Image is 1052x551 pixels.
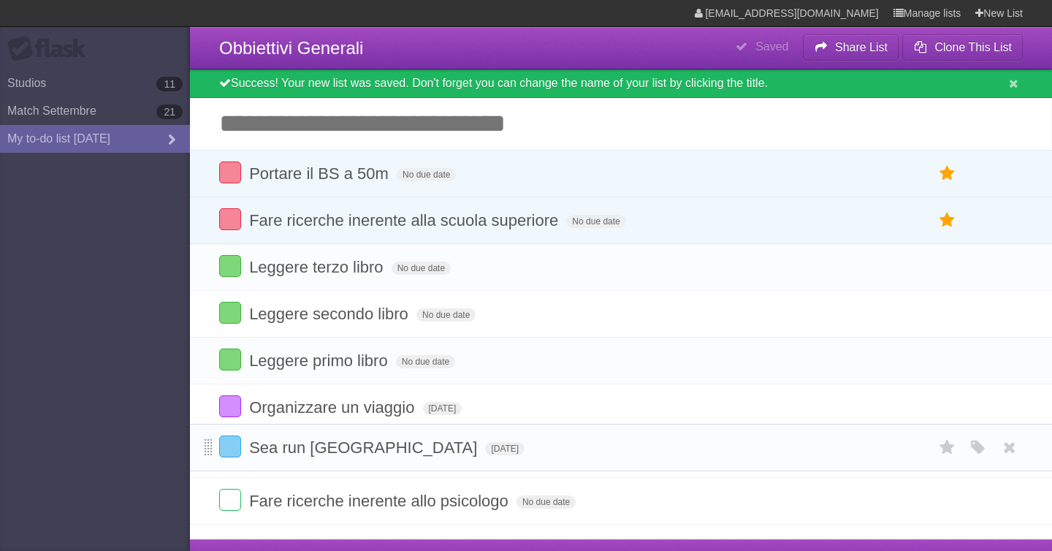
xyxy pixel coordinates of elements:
[190,69,1052,98] div: Success! Your new list was saved. Don't forget you can change the name of your list by clicking t...
[835,41,888,53] b: Share List
[934,161,961,186] label: Star task
[423,402,462,415] span: [DATE]
[219,395,241,417] label: Done
[249,211,562,229] span: Fare ricerche inerente alla scuola superiore
[156,104,183,119] b: 21
[249,438,481,457] span: Sea run [GEOGRAPHIC_DATA]
[803,34,899,61] button: Share List
[249,258,386,276] span: Leggere terzo libro
[517,495,576,509] span: No due date
[249,164,392,183] span: Portare il BS a 50m
[219,302,241,324] label: Done
[249,398,418,417] span: Organizzare un viaggio
[219,255,241,277] label: Done
[397,168,456,181] span: No due date
[396,355,455,368] span: No due date
[416,308,476,322] span: No due date
[219,161,241,183] label: Done
[392,262,451,275] span: No due date
[219,436,241,457] label: Done
[249,305,412,323] span: Leggere secondo libro
[7,36,95,62] div: Flask
[902,34,1023,61] button: Clone This List
[934,436,961,460] label: Star task
[219,208,241,230] label: Done
[249,492,512,510] span: Fare ricerche inerente allo psicologo
[249,351,392,370] span: Leggere primo libro
[566,215,625,228] span: No due date
[219,489,241,511] label: Done
[934,208,961,232] label: Star task
[934,41,1012,53] b: Clone This List
[219,349,241,370] label: Done
[755,40,788,53] b: Saved
[156,77,183,91] b: 11
[485,442,525,455] span: [DATE]
[219,38,363,58] span: Obbiettivi Generali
